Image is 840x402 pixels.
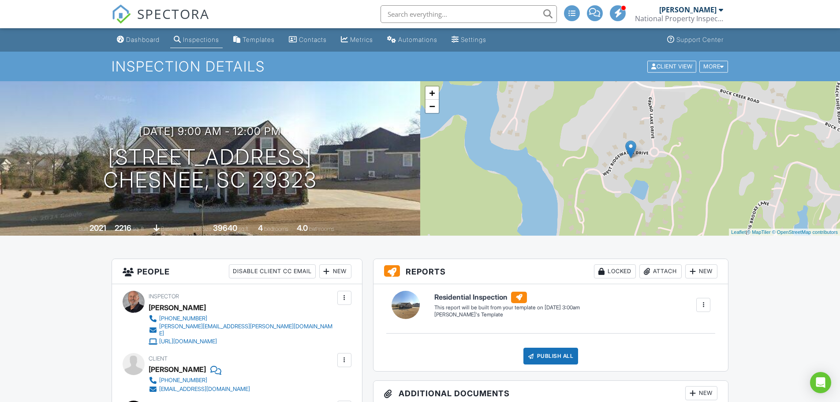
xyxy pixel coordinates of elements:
[149,385,250,394] a: [EMAIL_ADDRESS][DOMAIN_NAME]
[90,223,106,233] div: 2021
[133,225,145,232] span: sq. ft.
[159,377,207,384] div: [PHONE_NUMBER]
[426,86,439,100] a: Zoom in
[258,223,263,233] div: 4
[309,225,334,232] span: bathrooms
[434,304,580,311] div: This report will be built from your template on [DATE] 3:00am
[659,5,717,14] div: [PERSON_NAME]
[183,36,219,43] div: Inspections
[239,225,250,232] span: sq.ft.
[685,386,717,400] div: New
[193,225,212,232] span: Lot Size
[676,36,724,43] div: Support Center
[461,36,486,43] div: Settings
[112,4,131,24] img: The Best Home Inspection Software - Spectora
[230,32,278,48] a: Templates
[747,229,771,235] a: © MapTiler
[103,146,317,192] h1: [STREET_ADDRESS] Chesnee, SC 29323
[373,259,728,284] h3: Reports
[426,100,439,113] a: Zoom out
[126,36,160,43] div: Dashboard
[149,355,168,362] span: Client
[350,36,373,43] div: Metrics
[112,12,209,30] a: SPECTORA
[243,36,275,43] div: Templates
[213,223,237,233] div: 39640
[149,314,335,323] a: [PHONE_NUMBER]
[635,14,723,23] div: National Property Inspections Greenville-Spartanburg
[159,386,250,393] div: [EMAIL_ADDRESS][DOMAIN_NAME]
[149,293,179,300] span: Inspector
[810,372,831,393] div: Open Intercom Messenger
[729,229,840,236] div: |
[113,32,163,48] a: Dashboard
[448,32,490,48] a: Settings
[137,4,209,23] span: SPECTORA
[149,363,206,376] div: [PERSON_NAME]
[170,32,223,48] a: Inspections
[161,225,185,232] span: basement
[139,125,281,137] h3: [DATE] 9:00 am - 12:00 pm
[149,337,335,346] a: [URL][DOMAIN_NAME]
[115,223,131,233] div: 2216
[159,338,217,345] div: [URL][DOMAIN_NAME]
[78,225,88,232] span: Built
[664,32,727,48] a: Support Center
[229,264,316,278] div: Disable Client CC Email
[149,323,335,337] a: [PERSON_NAME][EMAIL_ADDRESS][PERSON_NAME][DOMAIN_NAME]
[285,32,330,48] a: Contacts
[685,264,717,278] div: New
[646,63,698,69] a: Client View
[731,229,746,235] a: Leaflet
[149,301,206,314] div: [PERSON_NAME]
[159,323,335,337] div: [PERSON_NAME][EMAIL_ADDRESS][PERSON_NAME][DOMAIN_NAME]
[639,264,682,278] div: Attach
[381,5,557,23] input: Search everything...
[337,32,377,48] a: Metrics
[149,376,250,385] a: [PHONE_NUMBER]
[647,60,696,72] div: Client View
[297,223,308,233] div: 4.0
[594,264,636,278] div: Locked
[299,36,327,43] div: Contacts
[384,32,441,48] a: Automations (Advanced)
[434,292,580,303] h6: Residential Inspection
[772,229,838,235] a: © OpenStreetMap contributors
[523,348,579,364] div: Publish All
[398,36,437,43] div: Automations
[159,315,207,322] div: [PHONE_NUMBER]
[434,311,580,319] div: [PERSON_NAME]'s Template
[699,60,728,72] div: More
[112,59,729,74] h1: Inspection Details
[112,259,362,284] h3: People
[264,225,288,232] span: bedrooms
[319,264,351,278] div: New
